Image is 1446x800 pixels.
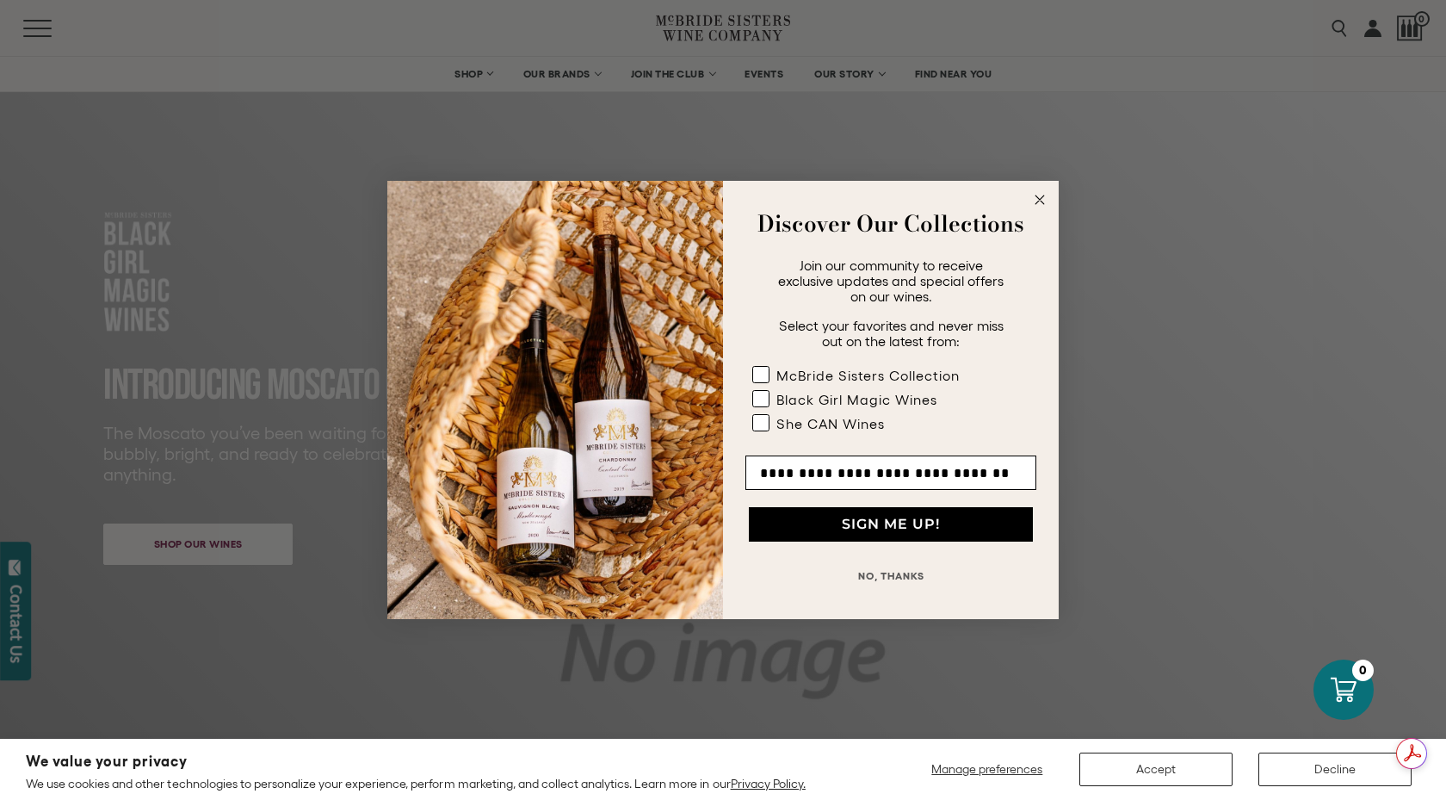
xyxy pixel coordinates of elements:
[776,392,937,407] div: Black Girl Magic Wines
[745,456,1036,490] input: Email
[1352,660,1374,681] div: 0
[745,559,1036,593] button: NO, THANKS
[1029,189,1050,210] button: Close dialog
[26,754,806,769] h2: We value your privacy
[387,181,723,619] img: 42653730-7e35-4af7-a99d-12bf478283cf.jpeg
[921,753,1054,786] button: Manage preferences
[757,207,1024,240] strong: Discover Our Collections
[931,762,1042,776] span: Manage preferences
[731,777,806,791] a: Privacy Policy.
[779,318,1004,349] span: Select your favorites and never miss out on the latest from:
[26,776,806,791] p: We use cookies and other technologies to personalize your experience, perform marketing, and coll...
[776,368,960,383] div: McBride Sisters Collection
[749,507,1033,542] button: SIGN ME UP!
[778,257,1004,304] span: Join our community to receive exclusive updates and special offers on our wines.
[1258,753,1412,786] button: Decline
[1079,753,1233,786] button: Accept
[776,416,885,431] div: She CAN Wines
